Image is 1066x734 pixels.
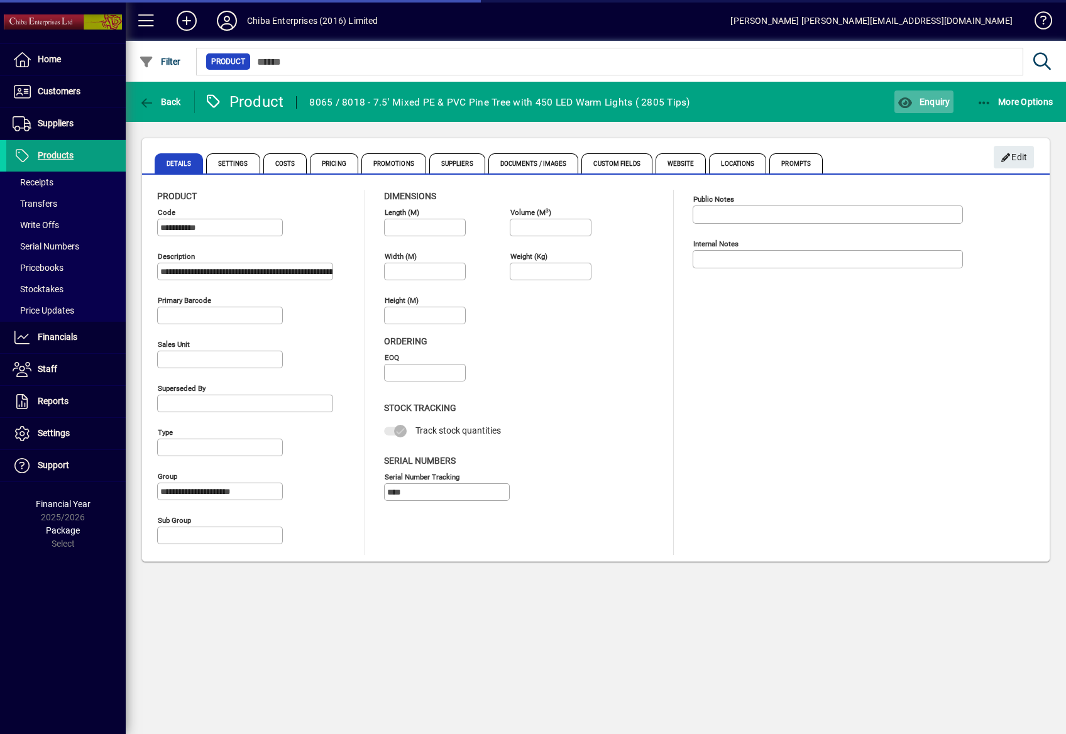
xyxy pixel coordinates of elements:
span: Pricing [310,153,358,173]
span: Filter [139,57,181,67]
span: Price Updates [13,305,74,315]
a: Staff [6,354,126,385]
span: Suppliers [38,118,74,128]
mat-label: Superseded by [158,384,206,393]
button: More Options [974,90,1057,113]
a: Home [6,44,126,75]
span: Serial Numbers [13,241,79,251]
span: Promotions [361,153,426,173]
span: Back [139,97,181,107]
div: Chiba Enterprises (2016) Limited [247,11,378,31]
div: 8065 / 8018 - 7.5′ Mixed PE & PVC Pine Tree with 450 LED Warm Lights ( 2805 Tips) [309,92,690,112]
span: Pricebooks [13,263,63,273]
a: Write Offs [6,214,126,236]
span: Edit [1001,147,1028,168]
a: Knowledge Base [1025,3,1050,43]
mat-label: Weight (Kg) [510,252,547,261]
span: Serial Numbers [384,456,456,466]
mat-label: Height (m) [385,296,419,305]
span: Financial Year [36,499,91,509]
span: Package [46,525,80,535]
div: Product [204,92,284,112]
div: [PERSON_NAME] [PERSON_NAME][EMAIL_ADDRESS][DOMAIN_NAME] [730,11,1013,31]
mat-label: Code [158,208,175,217]
span: Financials [38,332,77,342]
button: Edit [994,146,1034,168]
span: Locations [709,153,766,173]
span: Settings [38,428,70,438]
span: Product [211,55,245,68]
a: Stocktakes [6,278,126,300]
mat-label: Sub group [158,516,191,525]
sup: 3 [546,207,549,213]
a: Settings [6,418,126,449]
mat-label: Internal Notes [693,239,739,248]
a: Suppliers [6,108,126,140]
span: Settings [206,153,260,173]
span: Custom Fields [581,153,652,173]
button: Filter [136,50,184,73]
span: Details [155,153,203,173]
span: Enquiry [898,97,950,107]
span: Dimensions [384,191,436,201]
button: Back [136,90,184,113]
button: Profile [207,9,247,32]
mat-label: Width (m) [385,252,417,261]
mat-label: Sales unit [158,340,190,349]
a: Financials [6,322,126,353]
span: Prompts [769,153,823,173]
span: Receipts [13,177,53,187]
button: Enquiry [894,90,953,113]
a: Serial Numbers [6,236,126,257]
span: Suppliers [429,153,485,173]
a: Receipts [6,172,126,193]
span: Reports [38,396,69,406]
span: Track stock quantities [415,425,501,435]
mat-label: Public Notes [693,195,734,204]
a: Transfers [6,193,126,214]
span: Staff [38,364,57,374]
mat-label: Type [158,428,173,437]
a: Price Updates [6,300,126,321]
a: Customers [6,76,126,107]
mat-label: Length (m) [385,208,419,217]
mat-label: Description [158,252,195,261]
span: Transfers [13,199,57,209]
span: Costs [263,153,307,173]
span: Product [157,191,197,201]
mat-label: Serial Number tracking [385,472,459,481]
span: Documents / Images [488,153,579,173]
span: Support [38,460,69,470]
button: Add [167,9,207,32]
span: More Options [977,97,1053,107]
app-page-header-button: Back [126,90,195,113]
span: Website [656,153,706,173]
a: Pricebooks [6,257,126,278]
span: Customers [38,86,80,96]
a: Support [6,450,126,481]
mat-label: Group [158,472,177,481]
span: Stocktakes [13,284,63,294]
span: Products [38,150,74,160]
span: Stock Tracking [384,403,456,413]
span: Ordering [384,336,427,346]
span: Home [38,54,61,64]
mat-label: Primary barcode [158,296,211,305]
mat-label: EOQ [385,353,399,362]
a: Reports [6,386,126,417]
span: Write Offs [13,220,59,230]
mat-label: Volume (m ) [510,208,551,217]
